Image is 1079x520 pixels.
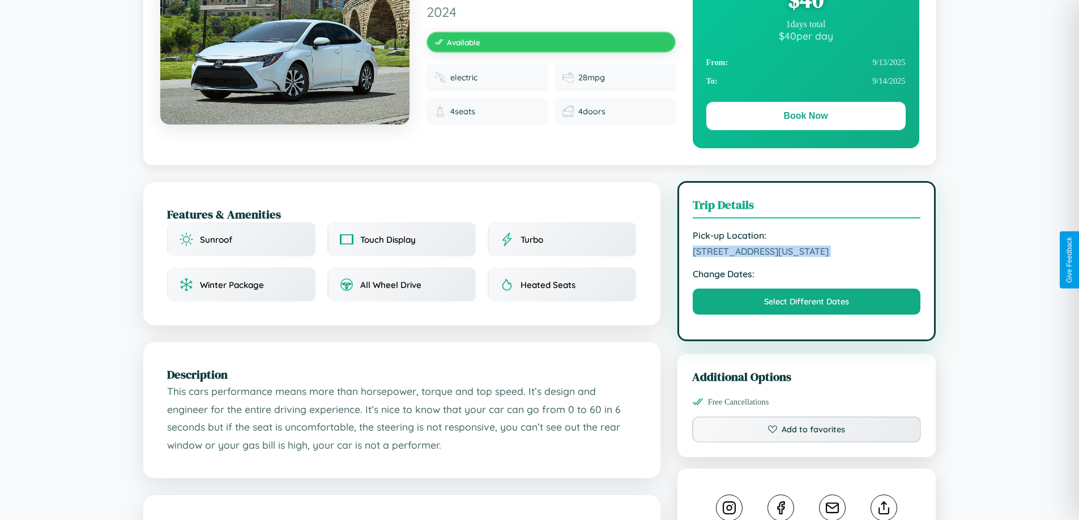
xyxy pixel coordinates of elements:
[692,416,922,442] button: Add to favorites
[578,106,605,117] span: 4 doors
[708,397,769,407] span: Free Cancellations
[692,368,922,385] h3: Additional Options
[706,102,906,130] button: Book Now
[1065,237,1073,283] div: Give Feedback
[521,234,543,245] span: Turbo
[578,72,605,83] span: 28 mpg
[693,230,921,241] strong: Pick-up Location:
[450,72,477,83] span: electric
[360,234,416,245] span: Touch Display
[706,72,906,91] div: 9 / 14 / 2025
[200,280,264,290] span: Winter Package
[706,76,718,86] strong: To:
[434,106,446,117] img: Seats
[167,206,637,222] h2: Features & Amenities
[167,383,637,454] p: This cars performance means more than horsepower, torque and top speed. It’s design and engineer ...
[693,246,921,257] span: [STREET_ADDRESS][US_STATE]
[434,72,446,83] img: Fuel type
[427,3,676,20] span: 2024
[521,280,575,290] span: Heated Seats
[562,72,574,83] img: Fuel efficiency
[706,53,906,72] div: 9 / 13 / 2025
[562,106,574,117] img: Doors
[167,366,637,383] h2: Description
[706,58,728,67] strong: From:
[706,19,906,29] div: 1 days total
[693,268,921,280] strong: Change Dates:
[360,280,421,290] span: All Wheel Drive
[450,106,475,117] span: 4 seats
[447,37,480,47] span: Available
[693,289,921,315] button: Select Different Dates
[706,29,906,42] div: $ 40 per day
[693,196,921,218] h3: Trip Details
[200,234,232,245] span: Sunroof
